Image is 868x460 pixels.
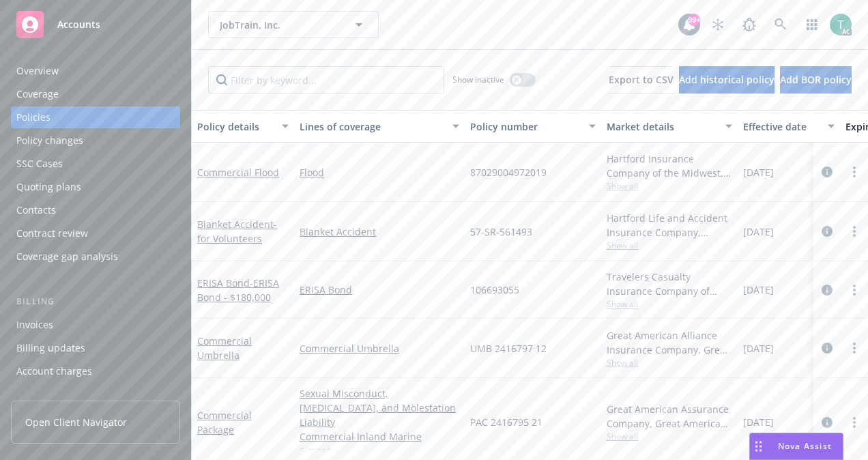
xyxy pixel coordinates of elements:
[688,14,700,26] div: 99+
[819,282,835,298] a: circleInformation
[16,176,81,198] div: Quoting plans
[11,314,180,336] a: Invoices
[780,73,852,86] span: Add BOR policy
[192,110,294,143] button: Policy details
[743,415,774,429] span: [DATE]
[750,433,767,459] div: Drag to move
[11,295,180,308] div: Billing
[846,414,863,431] a: more
[11,360,180,382] a: Account charges
[11,246,180,268] a: Coverage gap analysis
[11,60,180,82] a: Overview
[830,14,852,35] img: photo
[819,414,835,431] a: circleInformation
[300,119,444,134] div: Lines of coverage
[294,110,465,143] button: Lines of coverage
[11,199,180,221] a: Contacts
[798,11,826,38] a: Switch app
[11,384,180,405] a: Installment plans
[16,337,85,359] div: Billing updates
[704,11,732,38] a: Stop snowing
[607,328,732,357] div: Great American Alliance Insurance Company, Great American Insurance Group
[767,11,794,38] a: Search
[11,176,180,198] a: Quoting plans
[197,218,277,245] a: Blanket Accident
[679,73,775,86] span: Add historical policy
[11,130,180,152] a: Policy changes
[197,119,274,134] div: Policy details
[470,415,542,429] span: PAC 2416795 21
[16,314,53,336] div: Invoices
[16,222,88,244] div: Contract review
[780,66,852,94] button: Add BOR policy
[846,282,863,298] a: more
[607,119,717,134] div: Market details
[300,341,459,356] a: Commercial Umbrella
[736,11,763,38] a: Report a Bug
[197,334,252,362] a: Commercial Umbrella
[607,240,732,251] span: Show all
[743,165,774,179] span: [DATE]
[16,199,56,221] div: Contacts
[16,246,118,268] div: Coverage gap analysis
[11,337,180,359] a: Billing updates
[470,225,532,239] span: 57-SR-561493
[601,110,738,143] button: Market details
[300,283,459,297] a: ERISA Bond
[300,429,459,444] a: Commercial Inland Marine
[11,106,180,128] a: Policies
[470,119,581,134] div: Policy number
[470,165,547,179] span: 87029004972019
[470,341,547,356] span: UMB 2416797 12
[16,106,50,128] div: Policies
[743,225,774,239] span: [DATE]
[11,153,180,175] a: SSC Cases
[470,283,519,297] span: 106693055
[846,340,863,356] a: more
[11,5,180,44] a: Accounts
[819,223,835,240] a: circleInformation
[609,73,674,86] span: Export to CSV
[738,110,840,143] button: Effective date
[197,276,279,304] a: ERISA Bond
[743,119,820,134] div: Effective date
[743,341,774,356] span: [DATE]
[778,440,832,452] span: Nova Assist
[197,166,279,179] a: Commercial Flood
[208,66,444,94] input: Filter by keyword...
[607,211,732,240] div: Hartford Life and Accident Insurance Company, Hartford Insurance Group
[11,83,180,105] a: Coverage
[16,384,96,405] div: Installment plans
[607,431,732,442] span: Show all
[16,130,83,152] div: Policy changes
[16,360,92,382] div: Account charges
[452,74,504,85] span: Show inactive
[607,298,732,310] span: Show all
[607,402,732,431] div: Great American Assurance Company, Great American Insurance Group
[208,11,379,38] button: JobTrain, Inc.
[16,60,59,82] div: Overview
[300,386,459,429] a: Sexual Misconduct, [MEDICAL_DATA], and Molestation Liability
[607,152,732,180] div: Hartford Insurance Company of the Midwest, Hartford Insurance Group
[607,357,732,369] span: Show all
[197,276,279,304] span: - ERISA Bond - $180,000
[57,19,100,30] span: Accounts
[609,66,674,94] button: Export to CSV
[300,225,459,239] a: Blanket Accident
[846,223,863,240] a: more
[846,164,863,180] a: more
[25,415,127,429] span: Open Client Navigator
[743,283,774,297] span: [DATE]
[819,340,835,356] a: circleInformation
[16,153,63,175] div: SSC Cases
[607,270,732,298] div: Travelers Casualty Insurance Company of America, Travelers Insurance
[607,180,732,192] span: Show all
[220,18,338,32] span: JobTrain, Inc.
[16,83,59,105] div: Coverage
[465,110,601,143] button: Policy number
[300,165,459,179] a: Flood
[300,444,459,458] a: 6 more
[749,433,843,460] button: Nova Assist
[197,409,252,436] a: Commercial Package
[819,164,835,180] a: circleInformation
